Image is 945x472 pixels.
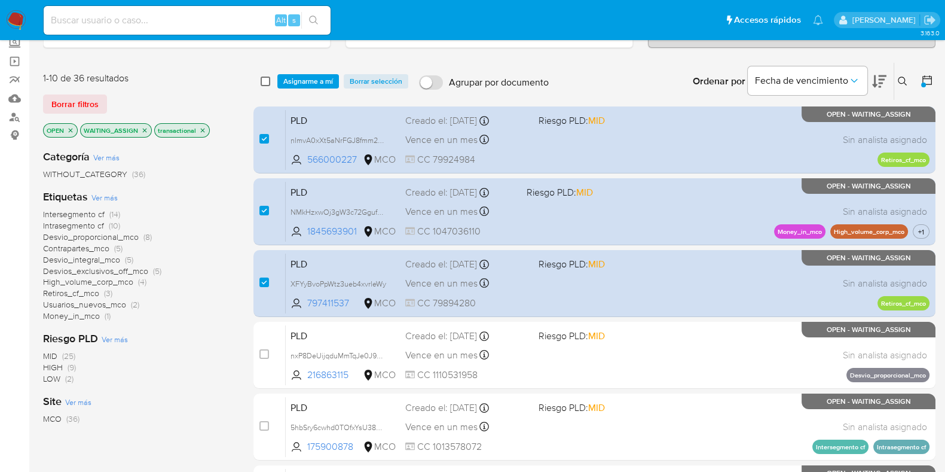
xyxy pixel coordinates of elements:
span: s [292,14,296,26]
span: 3.163.0 [920,28,939,38]
span: Accesos rápidos [734,14,801,26]
button: search-icon [301,12,326,29]
input: Buscar usuario o caso... [44,13,331,28]
p: marcela.perdomo@mercadolibre.com.co [852,14,919,26]
span: Alt [276,14,286,26]
a: Salir [923,14,936,26]
a: Notificaciones [813,15,823,25]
